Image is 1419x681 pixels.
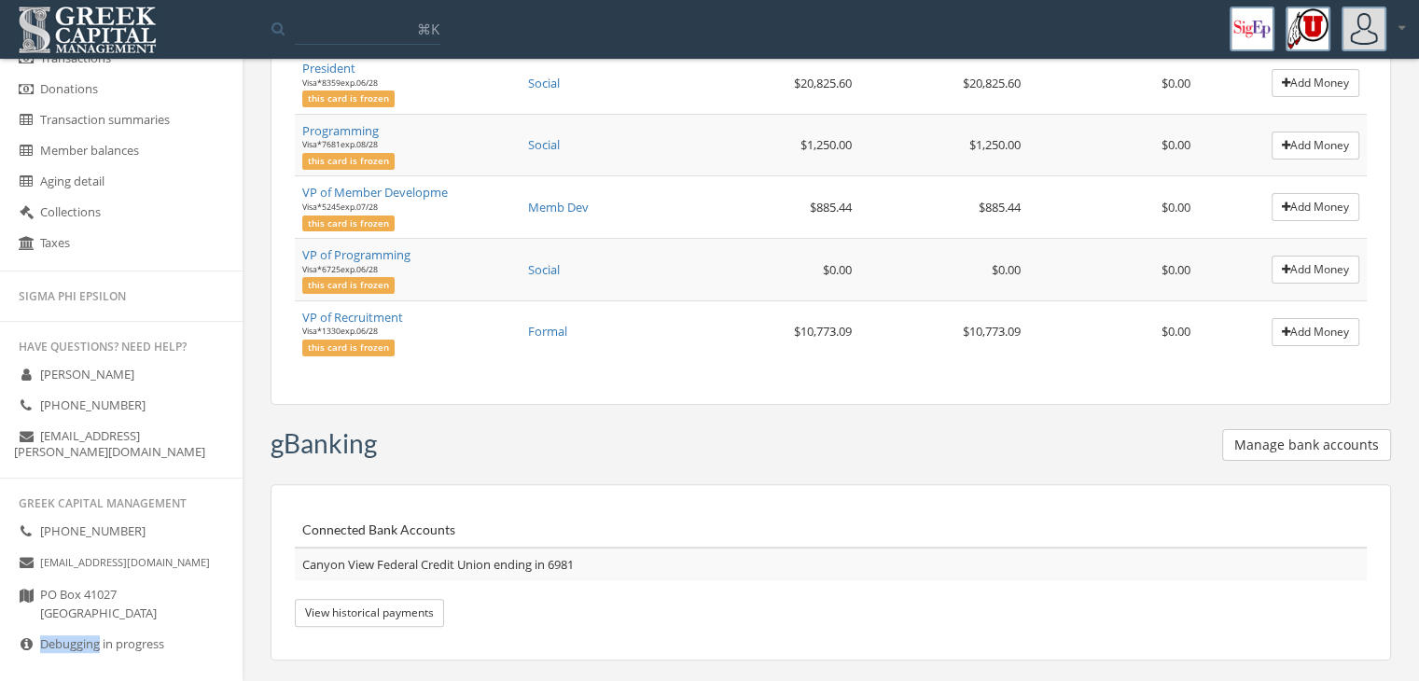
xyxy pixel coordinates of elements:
span: $0.00 [1162,136,1190,153]
span: $0.00 [1162,323,1190,340]
button: Add Money [1272,132,1359,160]
button: Manage bank accounts [1222,429,1391,461]
span: this card is frozen [302,153,395,170]
a: Formal [528,323,567,340]
span: $1,250.00 [800,136,852,153]
th: Connected Bank Accounts [295,513,1367,548]
a: Memb Dev [528,199,589,215]
div: Visa * 8359 exp. 06 / 28 [302,77,513,90]
a: VP of Member Developme [302,184,448,201]
span: $0.00 [823,261,852,278]
span: $10,773.09 [794,323,852,340]
a: Social [528,261,560,278]
button: Add Money [1272,193,1359,221]
button: Add Money [1272,318,1359,346]
span: this card is frozen [302,215,395,232]
a: President [302,60,355,76]
a: Social [528,136,560,153]
span: $885.44 [810,199,852,215]
a: Programming [302,122,379,139]
span: $0.00 [1162,199,1190,215]
span: this card is frozen [302,340,395,356]
span: this card is frozen [302,277,395,294]
div: Visa * 6725 exp. 06 / 28 [302,264,513,276]
span: this card is frozen [302,90,395,107]
h3: gBanking [271,429,377,458]
div: Visa * 1330 exp. 06 / 28 [302,326,513,338]
span: $20,825.60 [794,75,852,91]
a: Social [528,75,560,91]
span: $0.00 [1162,261,1190,278]
a: VP of Recruitment [302,309,403,326]
span: $1,250.00 [969,136,1021,153]
div: Visa * 7681 exp. 08 / 28 [302,139,513,151]
span: $0.00 [1162,75,1190,91]
span: [PERSON_NAME] [40,366,134,382]
span: ⌘K [417,20,439,38]
td: Canyon View Federal Credit Union ending in 6981 [295,548,1367,581]
span: $10,773.09 [963,323,1021,340]
span: $0.00 [992,261,1021,278]
span: $885.44 [979,199,1021,215]
small: [EMAIL_ADDRESS][DOMAIN_NAME] [40,555,210,569]
button: Add Money [1272,256,1359,284]
button: View historical payments [295,599,444,627]
span: PO Box 41027 [GEOGRAPHIC_DATA] [40,586,157,622]
button: Add Money [1272,69,1359,97]
a: VP of Programming [302,246,410,263]
span: $20,825.60 [963,75,1021,91]
div: Visa * 5245 exp. 07 / 28 [302,202,513,214]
